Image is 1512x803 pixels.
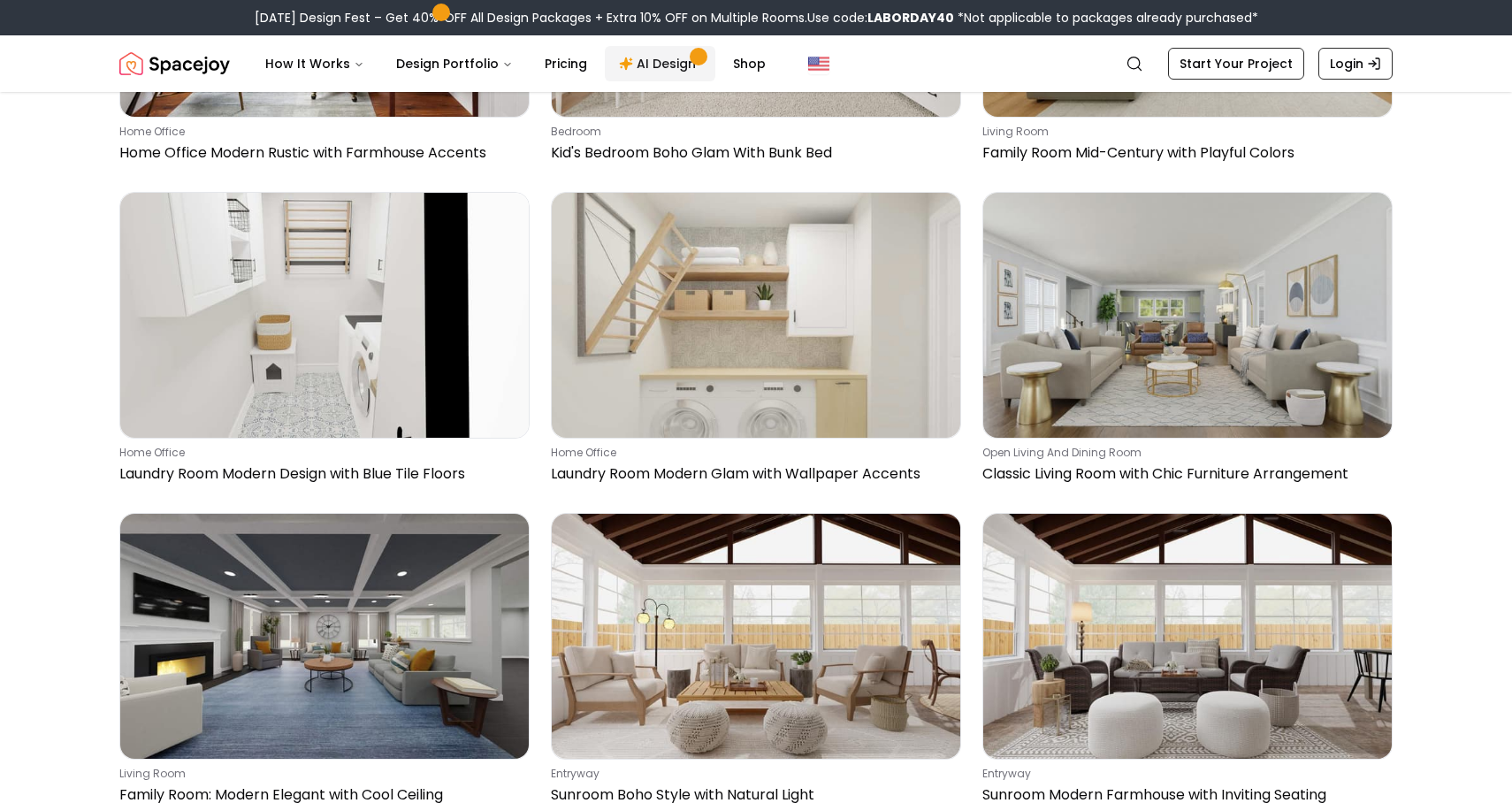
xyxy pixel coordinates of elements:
p: home office [119,125,523,139]
p: open living and dining room [982,446,1386,460]
p: entryway [982,767,1386,781]
p: living room [982,125,1386,139]
p: home office [119,446,523,460]
img: Sunroom Modern Farmhouse with Inviting Seating [983,514,1392,759]
a: Laundry Room Modern Design with Blue Tile Floorshome officeLaundry Room Modern Design with Blue T... [119,192,530,492]
a: Classic Living Room with Chic Furniture Arrangementopen living and dining roomClassic Living Room... [982,192,1393,492]
p: Laundry Room Modern Glam with Wallpaper Accents [551,463,954,485]
a: Start Your Project [1168,48,1304,80]
img: Family Room: Modern Elegant with Cool Ceiling [120,514,529,759]
a: Login [1318,48,1393,80]
p: bedroom [551,125,954,139]
img: Classic Living Room with Chic Furniture Arrangement [983,193,1392,438]
img: Laundry Room Modern Design with Blue Tile Floors [120,193,529,438]
p: Laundry Room Modern Design with Blue Tile Floors [119,463,523,485]
a: AI Design [605,46,715,81]
nav: Global [119,35,1393,92]
a: Laundry Room Modern Glam with Wallpaper Accentshome officeLaundry Room Modern Glam with Wallpaper... [551,192,961,492]
span: *Not applicable to packages already purchased* [954,9,1258,27]
p: Kid's Bedroom Boho Glam With Bunk Bed [551,142,954,164]
div: [DATE] Design Fest – Get 40% OFF All Design Packages + Extra 10% OFF on Multiple Rooms. [255,9,1258,27]
button: Design Portfolio [382,46,527,81]
img: United States [808,53,829,74]
span: Use code: [807,9,954,27]
img: Spacejoy Logo [119,46,230,81]
p: Family Room Mid-Century with Playful Colors [982,142,1386,164]
button: How It Works [251,46,378,81]
img: Sunroom Boho Style with Natural Light [552,514,960,759]
a: Spacejoy [119,46,230,81]
b: LABORDAY40 [867,9,954,27]
p: home office [551,446,954,460]
p: living room [119,767,523,781]
a: Pricing [531,46,601,81]
p: entryway [551,767,954,781]
img: Laundry Room Modern Glam with Wallpaper Accents [552,193,960,438]
p: Classic Living Room with Chic Furniture Arrangement [982,463,1386,485]
p: Home Office Modern Rustic with Farmhouse Accents [119,142,523,164]
nav: Main [251,46,780,81]
a: Shop [719,46,780,81]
